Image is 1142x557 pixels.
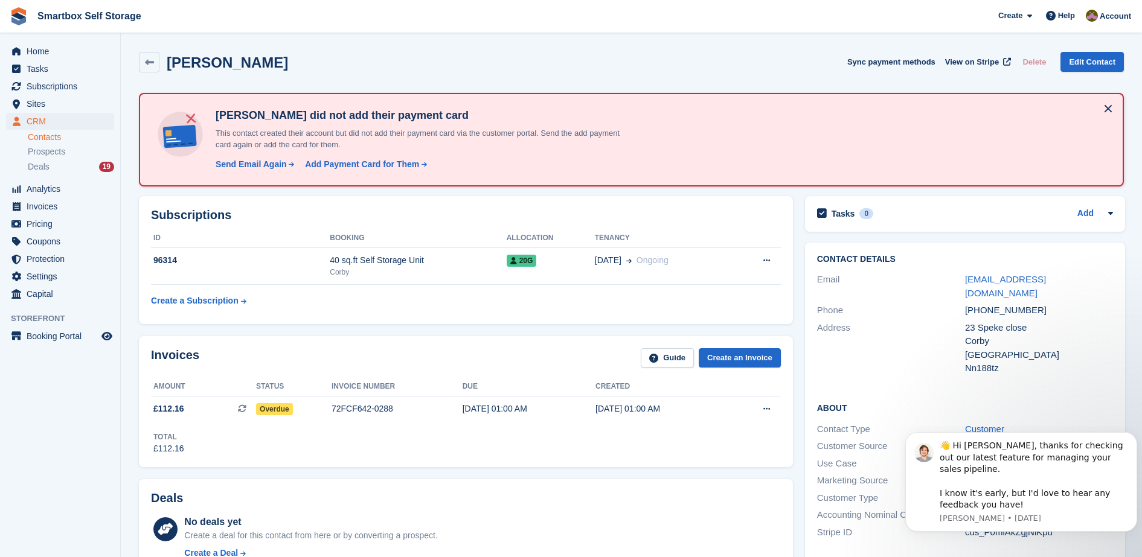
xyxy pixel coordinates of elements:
[27,215,99,232] span: Pricing
[965,304,1113,317] div: [PHONE_NUMBER]
[965,321,1113,335] div: 23 Speke close
[817,526,965,539] div: Stripe ID
[6,78,114,95] a: menu
[1060,52,1124,72] a: Edit Contact
[153,431,184,442] div: Total
[153,442,184,455] div: £112.16
[99,162,114,172] div: 19
[940,52,1013,72] a: View on Stripe
[817,255,1113,264] h2: Contact Details
[27,328,99,345] span: Booking Portal
[27,180,99,197] span: Analytics
[256,377,332,396] th: Status
[6,95,114,112] a: menu
[27,60,99,77] span: Tasks
[28,145,114,158] a: Prospects
[6,285,114,302] a: menu
[817,439,965,453] div: Customer Source
[100,329,114,343] a: Preview store
[965,274,1046,298] a: [EMAIL_ADDRESS][DOMAIN_NAME]
[965,348,1113,362] div: [GEOGRAPHIC_DATA]
[33,6,146,26] a: Smartbox Self Storage
[6,268,114,285] a: menu
[1086,10,1098,22] img: Kayleigh Devlin
[28,132,114,143] a: Contacts
[216,158,287,171] div: Send Email Again
[330,254,506,267] div: 40 sq.ft Self Storage Unit
[847,52,935,72] button: Sync payment methods
[817,273,965,300] div: Email
[463,377,595,396] th: Due
[945,56,999,68] span: View on Stripe
[151,254,330,267] div: 96314
[6,43,114,60] a: menu
[641,348,694,368] a: Guide
[332,377,463,396] th: Invoice number
[595,403,728,415] div: [DATE] 01:00 AM
[6,328,114,345] a: menu
[637,255,669,265] span: Ongoing
[817,401,1113,413] h2: About
[595,229,733,248] th: Tenancy
[817,321,965,375] div: Address
[900,426,1142,551] iframe: Intercom notifications message
[1077,207,1094,221] a: Add
[211,109,634,123] h4: [PERSON_NAME] did not add their payment card
[817,457,965,471] div: Use Case
[305,158,419,171] div: Add Payment Card for Them
[256,403,293,415] span: Overdue
[27,250,99,267] span: Protection
[965,334,1113,348] div: Corby
[27,113,99,130] span: CRM
[965,361,1113,375] div: Nn188tz
[28,161,114,173] a: Deals 19
[6,113,114,130] a: menu
[330,267,506,278] div: Corby
[1058,10,1075,22] span: Help
[6,60,114,77] a: menu
[167,54,288,71] h2: [PERSON_NAME]
[27,78,99,95] span: Subscriptions
[1018,52,1051,72] button: Delete
[1100,10,1131,22] span: Account
[817,491,965,505] div: Customer Type
[153,403,184,415] span: £112.16
[507,229,595,248] th: Allocation
[151,208,781,222] h2: Subscriptions
[595,377,728,396] th: Created
[6,250,114,267] a: menu
[27,233,99,250] span: Coupons
[463,403,595,415] div: [DATE] 01:00 AM
[817,422,965,436] div: Contact Type
[699,348,781,368] a: Create an Invoice
[151,290,246,312] a: Create a Subscription
[151,377,256,396] th: Amount
[155,109,206,160] img: no-card-linked-e7822e413c904bf8b177c4d89f31251c4716f9871600ec3ca5bfc59e148c83f4.svg
[965,424,1004,434] a: Customer
[211,127,634,151] p: This contact created their account but did not add their payment card via the customer portal. Se...
[6,198,114,215] a: menu
[998,10,1022,22] span: Create
[11,313,120,325] span: Storefront
[27,95,99,112] span: Sites
[27,285,99,302] span: Capital
[151,229,330,248] th: ID
[27,268,99,285] span: Settings
[332,403,463,415] div: 72FCF642-0288
[6,233,114,250] a: menu
[151,491,183,505] h2: Deals
[27,43,99,60] span: Home
[817,474,965,488] div: Marketing Source
[6,180,114,197] a: menu
[300,158,428,171] a: Add Payment Card for Them
[330,229,506,248] th: Booking
[507,255,537,267] span: 20G
[184,515,437,529] div: No deals yet
[28,161,50,173] span: Deals
[817,304,965,317] div: Phone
